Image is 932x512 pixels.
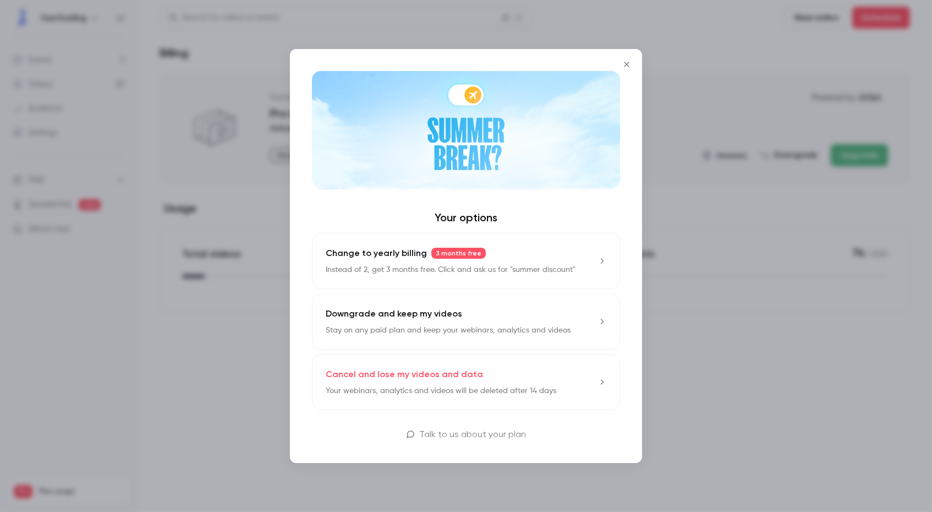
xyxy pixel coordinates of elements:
[431,248,486,259] span: 3 months free
[419,428,526,441] p: Talk to us about your plan
[312,293,620,350] button: Downgrade and keep my videosStay on any paid plan and keep your webinars, analytics and videos
[326,264,575,275] p: Instead of 2, get 3 months free. Click and ask us for "summer discount"
[326,247,427,260] span: Change to yearly billing
[326,307,462,320] p: Downgrade and keep my videos
[326,385,556,396] p: Your webinars, analytics and videos will be deleted after 14 days
[616,53,638,75] button: Close
[326,368,483,381] p: Cancel and lose my videos and data
[312,211,620,224] h4: Your options
[312,428,620,441] a: Talk to us about your plan
[312,71,620,189] img: Summer Break
[326,325,571,336] p: Stay on any paid plan and keep your webinars, analytics and videos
